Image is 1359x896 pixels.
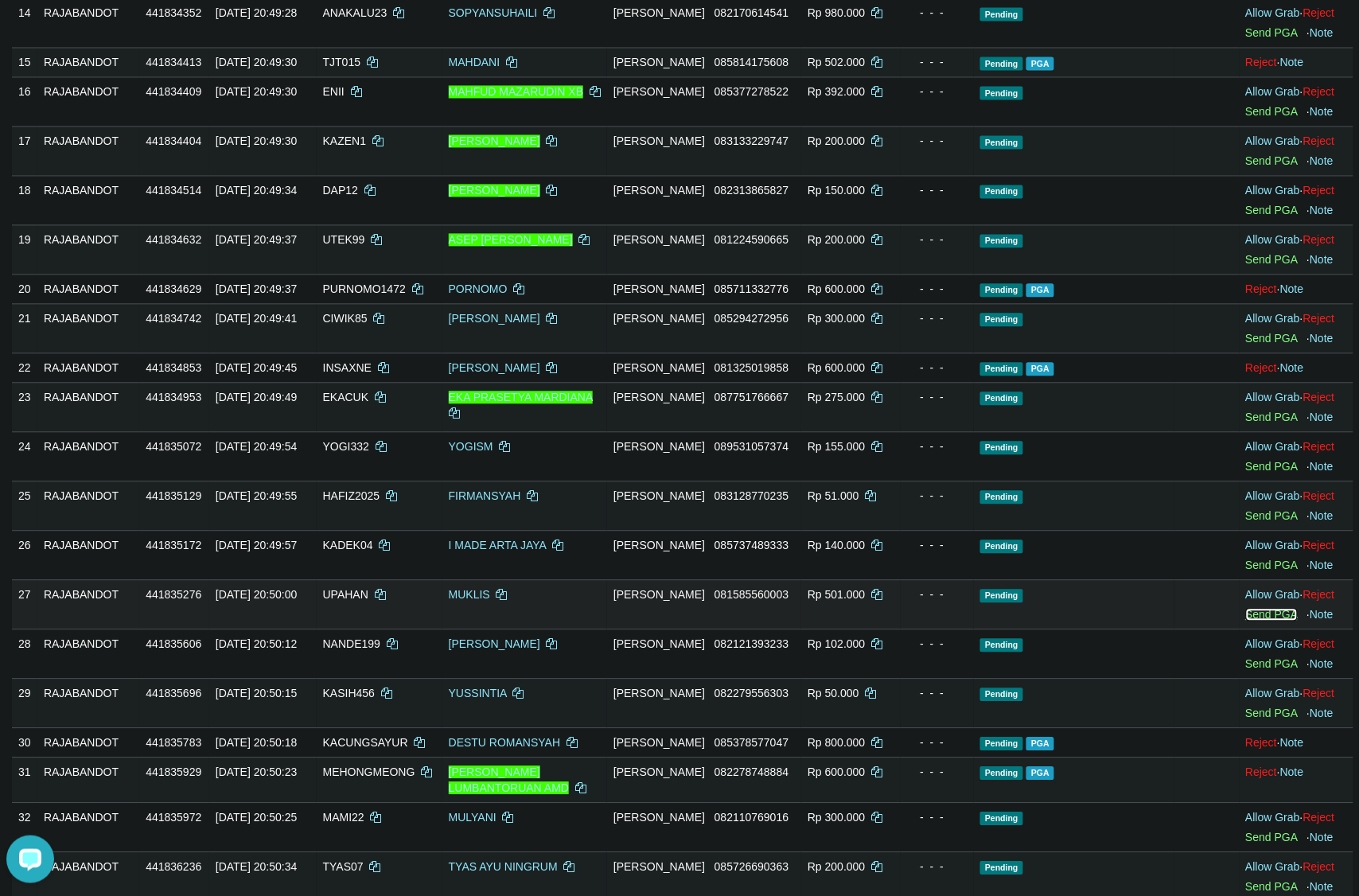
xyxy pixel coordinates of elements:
[37,353,139,383] td: RAJABANDOT
[907,282,968,298] div: - - -
[1303,490,1335,503] a: Reject
[1246,86,1303,99] span: ·
[1310,609,1334,621] a: Note
[613,56,705,69] span: [PERSON_NAME]
[808,638,865,651] span: Rp 102.000
[216,362,297,375] span: [DATE] 20:49:45
[323,441,369,454] span: YOGI332
[12,728,37,758] td: 30
[323,283,406,296] span: PURNOMO1472
[1246,737,1278,750] a: Reject
[37,48,139,77] td: RAJABANDOT
[1246,688,1303,700] span: ·
[1246,638,1300,651] a: Allow Grab
[1246,313,1303,325] span: ·
[613,688,705,700] span: [PERSON_NAME]
[1280,362,1304,375] a: Note
[907,439,968,455] div: - - -
[980,235,1023,248] span: Pending
[1240,304,1353,353] td: ·
[216,392,297,404] span: [DATE] 20:49:49
[715,7,789,20] span: Copy 082170614541 to clipboard
[907,686,968,702] div: - - -
[1303,688,1335,700] a: Reject
[216,56,297,69] span: [DATE] 20:49:30
[146,86,201,99] span: 441834409
[1310,333,1334,345] a: Note
[1280,56,1304,69] a: Note
[1310,254,1334,267] a: Note
[1246,490,1300,503] a: Allow Grab
[907,489,968,504] div: - - -
[146,638,201,651] span: 441835606
[146,185,201,197] span: 441834514
[37,432,139,481] td: RAJABANDOT
[613,7,705,20] span: [PERSON_NAME]
[980,284,1023,298] span: Pending
[613,540,705,552] span: [PERSON_NAME]
[12,304,37,353] td: 21
[449,589,490,602] a: MUKLIS
[980,688,1023,702] span: Pending
[808,688,859,700] span: Rp 50.000
[1280,283,1304,296] a: Note
[980,590,1023,603] span: Pending
[613,441,705,454] span: [PERSON_NAME]
[907,311,968,327] div: - - -
[1303,861,1335,874] a: Reject
[715,135,789,148] span: Copy 083133229747 to clipboard
[613,737,705,750] span: [PERSON_NAME]
[808,392,865,404] span: Rp 275.000
[449,737,561,750] a: DESTU ROMANSYAH
[12,432,37,481] td: 24
[808,737,865,750] span: Rp 800.000
[1246,490,1303,503] span: ·
[216,185,297,197] span: [DATE] 20:49:34
[715,392,789,404] span: Copy 087751766667 to clipboard
[613,185,705,197] span: [PERSON_NAME]
[980,8,1023,21] span: Pending
[216,737,297,750] span: [DATE] 20:50:18
[1303,86,1335,99] a: Reject
[216,234,297,247] span: [DATE] 20:49:37
[323,540,373,552] span: KADEK04
[1246,362,1278,375] a: Reject
[216,638,297,651] span: [DATE] 20:50:12
[1240,758,1353,803] td: ·
[449,313,540,325] a: [PERSON_NAME]
[980,540,1023,554] span: Pending
[1240,353,1353,383] td: ·
[1310,106,1334,119] a: Note
[1310,27,1334,40] a: Note
[808,589,865,602] span: Rp 501.000
[146,540,201,552] span: 441835172
[146,766,201,779] span: 441835929
[1246,589,1300,602] a: Allow Grab
[449,392,593,404] a: EKA PRASETYA MARDIANA
[907,765,968,781] div: - - -
[907,84,968,100] div: - - -
[715,441,789,454] span: Copy 089531057374 to clipboard
[1303,135,1335,148] a: Reject
[323,490,380,503] span: HAFIZ2025
[449,812,496,824] a: MULYANI
[146,56,201,69] span: 441834413
[907,360,968,376] div: - - -
[613,490,705,503] span: [PERSON_NAME]
[980,185,1023,199] span: Pending
[808,490,859,503] span: Rp 51.000
[449,56,500,69] a: MAHDANI
[323,7,387,20] span: ANAKALU23
[146,283,201,296] span: 441834629
[449,86,584,99] a: MAHFUD MAZARUDIN XB
[613,135,705,148] span: [PERSON_NAME]
[449,766,569,795] a: [PERSON_NAME] LUMBANTORUAN AMD
[808,362,865,375] span: Rp 600.000
[1246,510,1298,523] a: Send PGA
[146,589,201,602] span: 441835276
[1246,283,1278,296] a: Reject
[449,688,507,700] a: YUSSINTIA
[613,362,705,375] span: [PERSON_NAME]
[980,363,1023,376] span: Pending
[808,283,865,296] span: Rp 600.000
